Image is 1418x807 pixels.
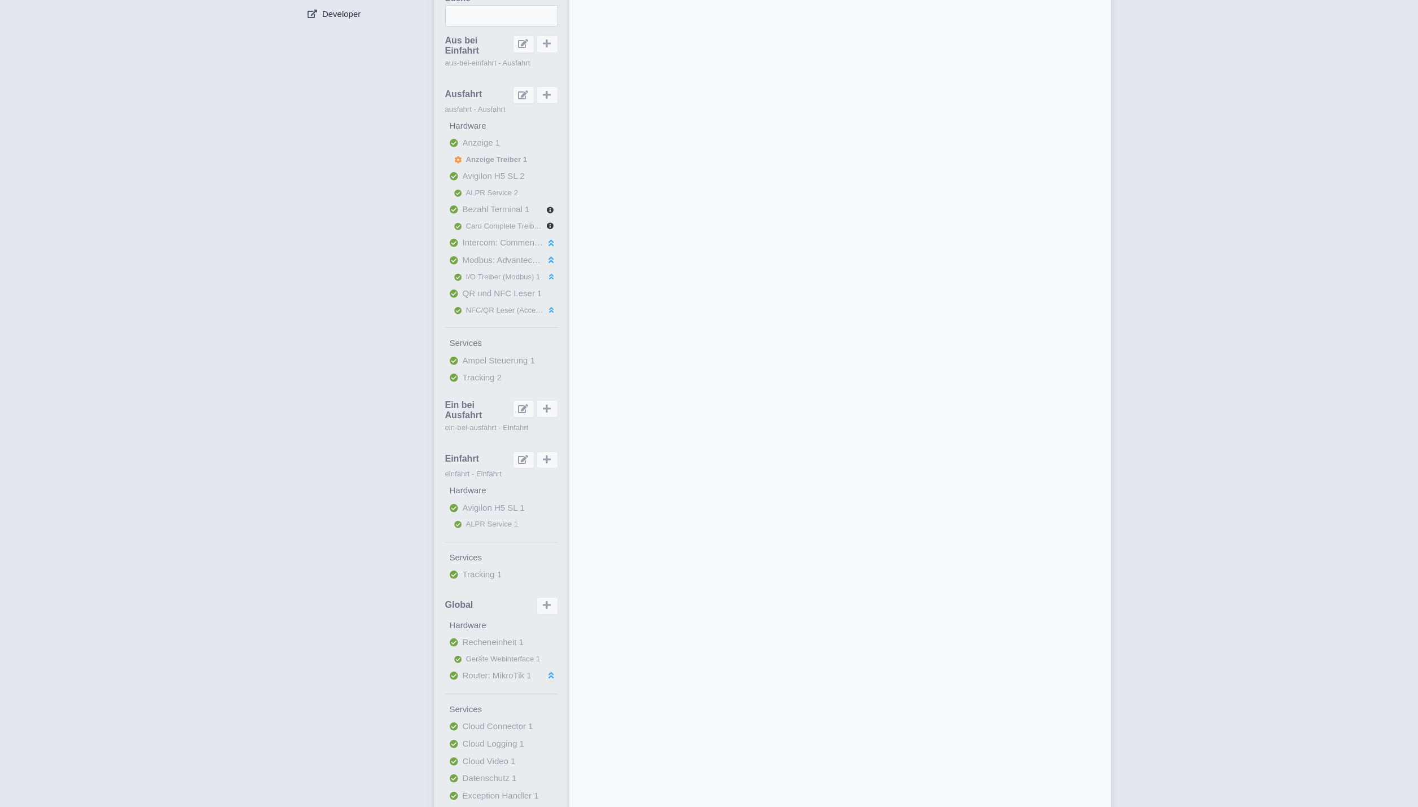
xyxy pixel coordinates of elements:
span: Aus bei Einfahrt [445,36,513,55]
small: aus-bei-einfahrt - Ausfahrt [445,58,558,69]
small: einfahrt - Einfahrt [445,468,558,480]
label: Hardware [450,484,558,497]
span: Ein bei Ausfahrt [445,400,513,420]
span: Global [445,600,473,610]
label: Services [450,703,558,716]
label: Services [450,337,558,350]
a: Developer [298,3,434,25]
span: Developer [322,8,361,21]
label: Services [450,551,558,564]
small: ein-bei-ausfahrt - Einfahrt [445,422,558,433]
label: Hardware [450,619,558,632]
span: Einfahrt [445,454,479,464]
